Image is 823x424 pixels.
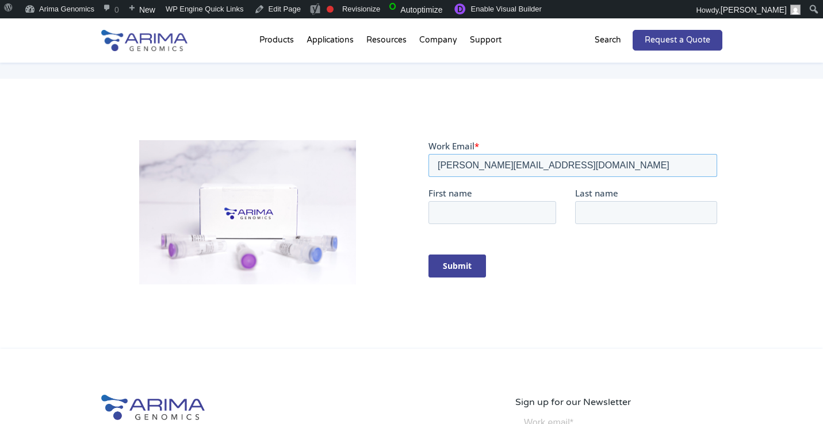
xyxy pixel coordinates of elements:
[101,395,205,420] img: Arima-Genomics-logo
[633,30,722,51] a: Request a Quote
[428,140,722,287] iframe: Form 0
[721,5,787,14] span: [PERSON_NAME]
[327,6,334,13] div: Focus keyphrase not set
[595,33,621,48] p: Search
[139,140,357,285] img: HiC Kit_Arima Genomics_9
[101,30,187,51] img: Arima-Genomics-logo
[515,395,722,410] p: Sign up for our Newsletter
